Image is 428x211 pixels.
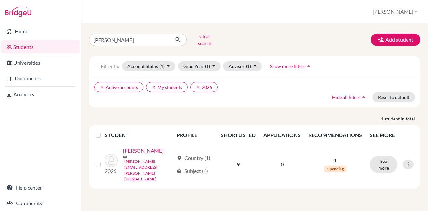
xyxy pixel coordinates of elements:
[190,82,218,92] button: clear2026
[177,167,208,175] div: Subject (4)
[381,115,384,122] strong: 1
[123,155,127,159] span: mail
[260,127,304,143] th: APPLICATIONS
[324,166,346,172] span: 1 pending
[246,63,251,69] span: (1)
[384,115,420,122] span: student in total
[1,181,80,194] a: Help center
[159,63,165,69] span: (1)
[5,7,31,17] img: Bridge-U
[1,25,80,38] a: Home
[223,61,262,71] button: Advisor(1)
[177,168,182,174] span: local_library
[366,127,418,143] th: SEE MORE
[370,6,420,18] button: [PERSON_NAME]
[360,94,367,100] i: arrow_drop_up
[100,85,104,90] i: clear
[1,88,80,101] a: Analytics
[308,157,362,164] p: 1
[1,197,80,210] a: Community
[187,31,223,48] button: Clear search
[371,34,420,46] button: Add student
[305,63,312,69] i: arrow_drop_up
[122,61,175,71] button: Account Status(1)
[1,56,80,69] a: Universities
[1,72,80,85] a: Documents
[332,94,360,100] span: Hide all filters
[1,40,80,53] a: Students
[177,155,182,161] span: location_on
[101,63,119,69] span: Filter by
[270,63,305,69] span: Show more filters
[146,82,188,92] button: clearMy students
[105,154,118,167] img: Ravindranathan, Ella
[124,159,174,182] a: [PERSON_NAME][EMAIL_ADDRESS][PERSON_NAME][DOMAIN_NAME]
[152,85,156,90] i: clear
[196,85,200,90] i: clear
[94,82,143,92] button: clearActive accounts
[304,127,366,143] th: RECOMMENDATIONS
[264,61,317,71] button: Show more filtersarrow_drop_up
[89,34,170,46] input: Find student by name...
[123,147,164,155] a: [PERSON_NAME]
[105,167,118,175] p: 2026
[173,127,217,143] th: PROFILE
[370,156,397,173] button: See more
[372,92,415,102] button: Reset to default
[94,63,100,69] i: filter_list
[217,143,260,186] td: 9
[105,127,173,143] th: STUDENT
[327,92,372,102] button: Hide all filtersarrow_drop_up
[217,127,260,143] th: SHORTLISTED
[177,154,210,162] div: Country (1)
[205,63,210,69] span: (1)
[178,61,221,71] button: Grad Year(1)
[260,143,304,186] td: 0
